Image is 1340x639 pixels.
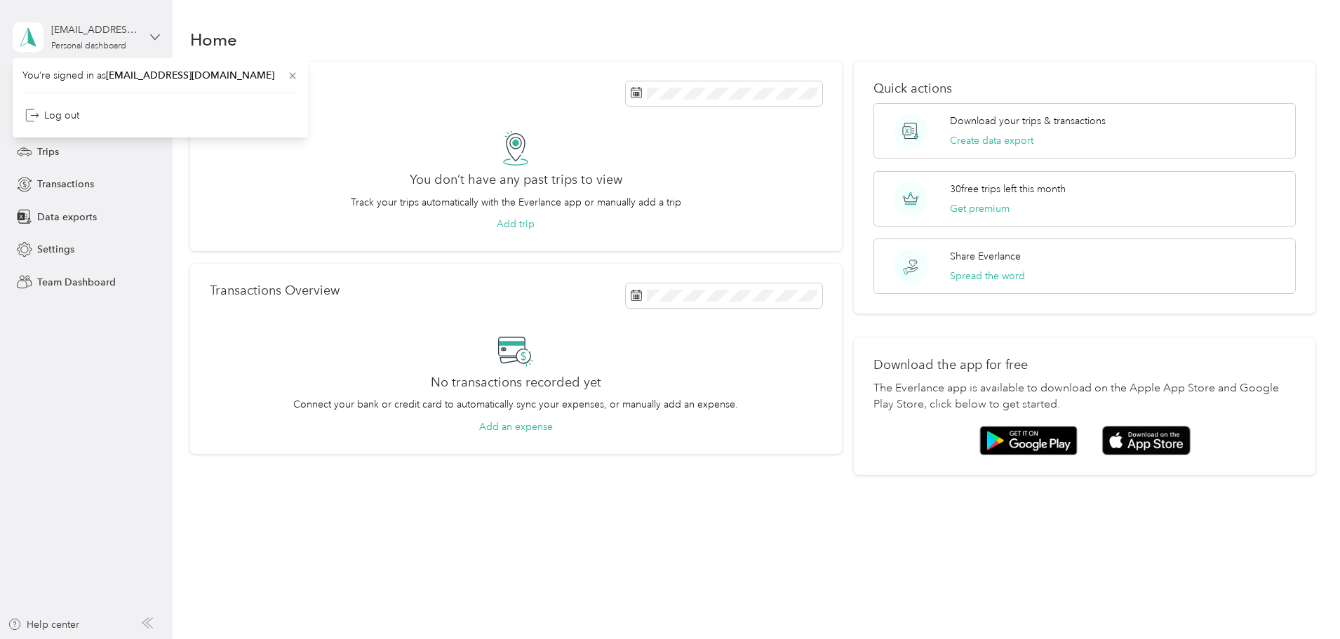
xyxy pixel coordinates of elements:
span: Trips [37,144,59,159]
span: You’re signed in as [22,68,298,83]
span: Data exports [37,210,97,224]
button: Spread the word [950,269,1025,283]
p: Share Everlance [950,249,1021,264]
p: Download your trips & transactions [950,114,1106,128]
p: Download the app for free [873,358,1296,372]
p: The Everlance app is available to download on the Apple App Store and Google Play Store, click be... [873,380,1296,414]
button: Add an expense [479,419,553,434]
span: Transactions [37,177,94,191]
button: Help center [8,617,79,632]
span: Settings [37,242,74,257]
button: Add trip [497,217,535,231]
span: [EMAIL_ADDRESS][DOMAIN_NAME] [106,69,274,81]
div: [EMAIL_ADDRESS][DOMAIN_NAME] [51,22,139,37]
p: 30 free trips left this month [950,182,1066,196]
h1: Home [190,32,237,47]
img: Google play [979,426,1078,455]
p: Quick actions [873,81,1296,96]
p: Connect your bank or credit card to automatically sync your expenses, or manually add an expense. [293,397,738,412]
img: App store [1102,426,1191,456]
p: Transactions Overview [210,283,340,298]
span: Team Dashboard [37,275,116,290]
h2: No transactions recorded yet [431,375,601,390]
iframe: Everlance-gr Chat Button Frame [1261,560,1340,639]
div: Personal dashboard [51,42,126,51]
p: Track your trips automatically with the Everlance app or manually add a trip [351,195,681,210]
div: Log out [25,108,79,123]
button: Create data export [950,133,1033,148]
button: Get premium [950,201,1010,216]
h2: You don’t have any past trips to view [410,173,622,187]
